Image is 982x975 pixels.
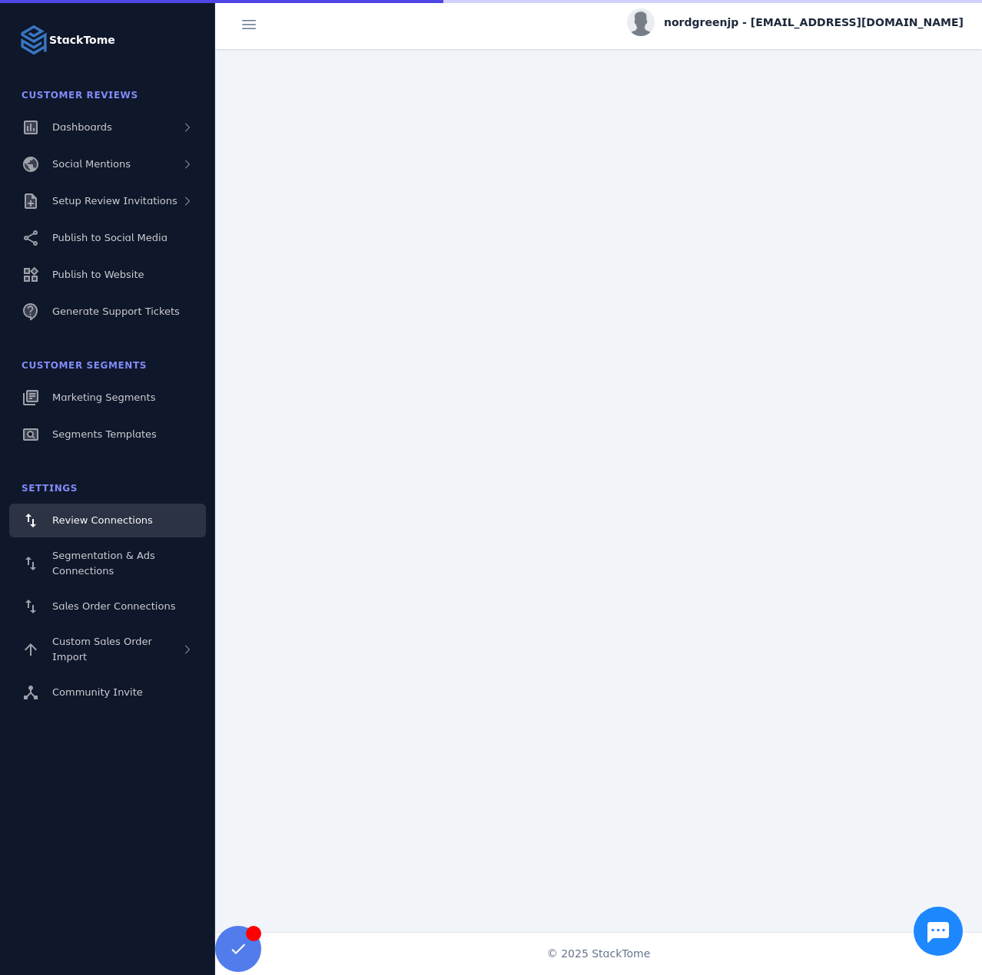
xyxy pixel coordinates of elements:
span: Marketing Segments [52,392,155,403]
span: Publish to Social Media [52,232,168,243]
span: © 2025 StackTome [547,946,651,962]
span: Settings [22,483,78,494]
span: Community Invite [52,686,143,698]
button: nordgreenjp - [EMAIL_ADDRESS][DOMAIN_NAME] [627,8,964,36]
span: Customer Reviews [22,90,138,101]
img: Logo image [18,25,49,55]
a: Segments Templates [9,418,206,451]
span: Publish to Website [52,269,144,280]
a: Segmentation & Ads Connections [9,540,206,587]
span: Generate Support Tickets [52,306,180,317]
a: Sales Order Connections [9,590,206,623]
span: Segmentation & Ads Connections [52,550,155,577]
span: nordgreenjp - [EMAIL_ADDRESS][DOMAIN_NAME] [664,15,964,31]
span: Social Mentions [52,158,131,170]
span: Custom Sales Order Import [52,636,152,663]
span: Setup Review Invitations [52,195,177,207]
span: Customer Segments [22,360,147,371]
a: Generate Support Tickets [9,295,206,329]
a: Marketing Segments [9,381,206,415]
strong: StackTome [49,32,115,48]
a: Publish to Website [9,258,206,292]
a: Community Invite [9,676,206,709]
span: Dashboards [52,121,112,133]
span: Sales Order Connections [52,600,175,612]
a: Publish to Social Media [9,221,206,255]
a: Review Connections [9,504,206,537]
img: profile.jpg [627,8,655,36]
span: Review Connections [52,514,153,526]
span: Segments Templates [52,428,157,440]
